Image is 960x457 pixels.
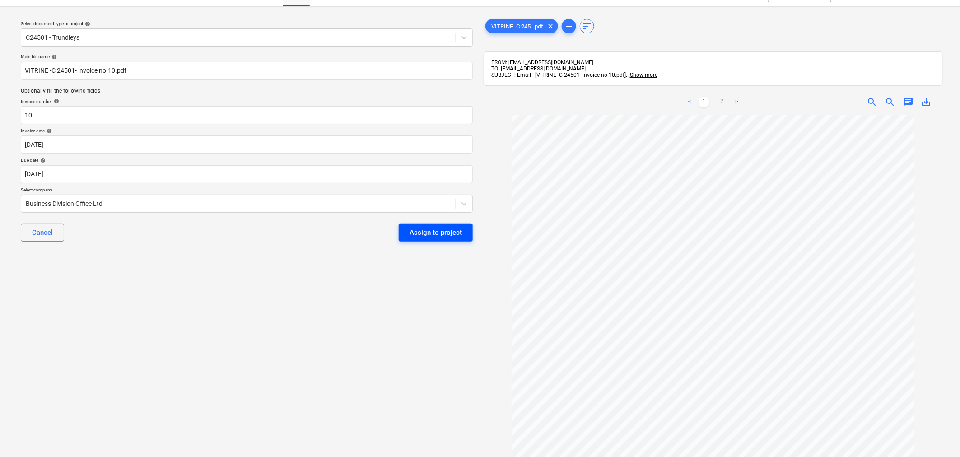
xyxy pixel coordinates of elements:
[915,414,960,457] iframe: Chat Widget
[21,128,473,134] div: Invoice date
[45,128,52,134] span: help
[21,187,473,195] p: Select company
[630,72,657,78] span: Show more
[699,97,709,107] a: Page 1 is your current page
[21,21,473,27] div: Select document type or project
[410,227,462,238] div: Assign to project
[486,23,549,30] span: VITRINE -C 245...pdf
[921,97,932,107] span: save_alt
[582,21,592,32] span: sort
[491,72,626,78] span: SUBJECT: Email - [VITRINE -C 24501- invoice no.10.pdf]
[399,224,473,242] button: Assign to project
[21,62,473,80] input: Main file name
[717,97,727,107] a: Page 2
[83,21,90,27] span: help
[885,97,896,107] span: zoom_out
[731,97,742,107] a: Next page
[564,21,574,32] span: add
[545,21,556,32] span: clear
[50,54,57,60] span: help
[21,165,473,183] input: Due date not specified
[21,157,473,163] div: Due date
[21,98,473,104] div: Invoice number
[485,19,558,33] div: VITRINE -C 245...pdf
[21,224,64,242] button: Cancel
[21,135,473,154] input: Invoice date not specified
[491,59,593,65] span: FROM: [EMAIL_ADDRESS][DOMAIN_NAME]
[21,106,473,124] input: Invoice number
[491,65,586,72] span: TO: [EMAIL_ADDRESS][DOMAIN_NAME]
[52,98,59,104] span: help
[21,87,473,95] p: Optionally fill the following fields
[32,227,53,238] div: Cancel
[21,54,473,60] div: Main file name
[903,97,914,107] span: chat
[626,72,657,78] span: ...
[684,97,695,107] a: Previous page
[867,97,878,107] span: zoom_in
[38,158,46,163] span: help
